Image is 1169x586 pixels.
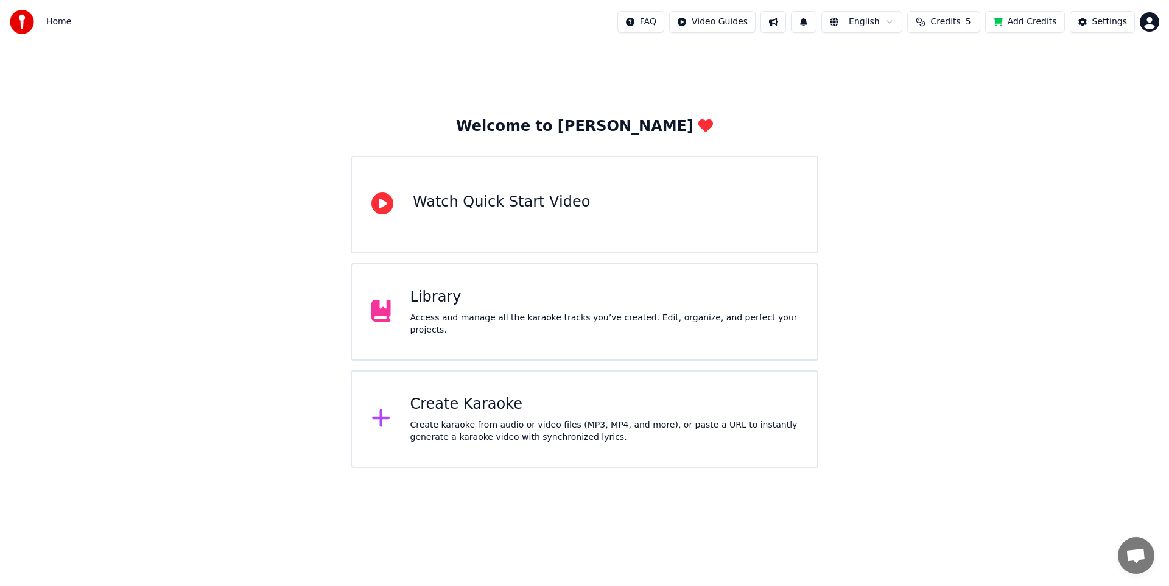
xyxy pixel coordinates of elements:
[669,11,756,33] button: Video Guides
[10,10,34,34] img: youka
[1092,16,1127,28] div: Settings
[410,288,798,307] div: Library
[46,16,71,28] nav: breadcrumb
[930,16,960,28] span: Credits
[617,11,664,33] button: FAQ
[410,312,798,336] div: Access and manage all the karaoke tracks you’ve created. Edit, organize, and perfect your projects.
[907,11,980,33] button: Credits5
[456,117,713,136] div: Welcome to [PERSON_NAME]
[985,11,1065,33] button: Add Credits
[410,419,798,443] div: Create karaoke from audio or video files (MP3, MP4, and more), or paste a URL to instantly genera...
[1070,11,1135,33] button: Settings
[1118,537,1154,574] a: Open chat
[410,395,798,414] div: Create Karaoke
[46,16,71,28] span: Home
[413,192,590,212] div: Watch Quick Start Video
[966,16,971,28] span: 5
